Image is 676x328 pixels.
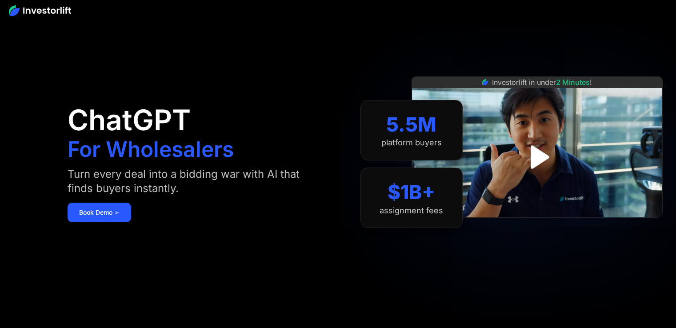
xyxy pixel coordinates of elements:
[556,78,590,87] span: 2 Minutes
[517,137,557,177] a: open lightbox
[68,203,131,222] a: Book Demo ➢
[68,106,191,134] h1: ChatGPT
[386,113,436,136] div: 5.5M
[470,222,604,233] iframe: Customer reviews powered by Trustpilot
[380,206,443,216] div: assignment fees
[68,139,234,160] h1: For Wholesalers
[388,180,435,204] div: $1B+
[381,138,442,148] div: platform buyers
[492,77,592,88] div: Investorlift in under !
[68,167,312,196] div: Turn every deal into a bidding war with AI that finds buyers instantly.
